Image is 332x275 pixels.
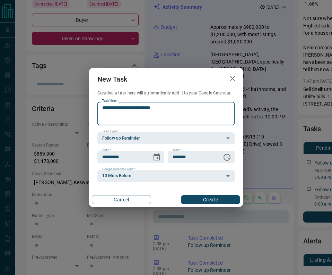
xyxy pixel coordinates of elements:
[89,68,136,90] h2: New Task
[97,132,235,144] div: Follow up Reminder
[220,150,234,164] button: Choose time, selected time is 6:00 AM
[92,195,151,204] button: Cancel
[102,129,119,134] label: Task Type
[102,148,111,152] label: Date
[173,148,182,152] label: Time
[102,167,136,172] label: Google Calendar Alert
[97,170,235,182] div: 10 Mins Before
[150,150,164,164] button: Choose date, selected date is Oct 23, 2025
[102,99,116,103] label: Task Note
[181,195,240,204] button: Create
[97,90,235,96] p: Creating a task here will automatically add it to your Google Calendar.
